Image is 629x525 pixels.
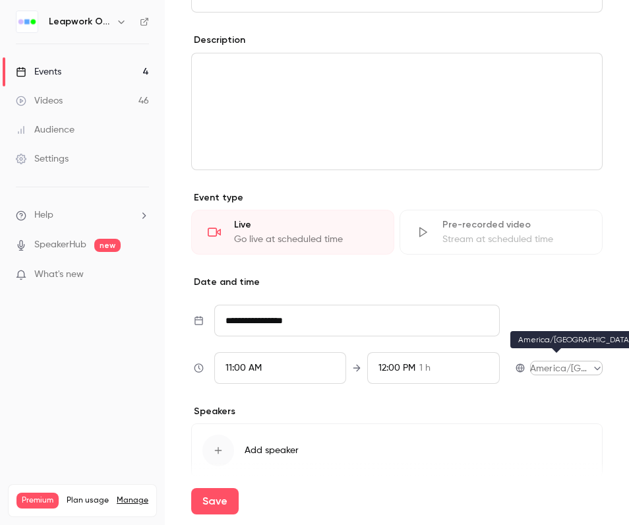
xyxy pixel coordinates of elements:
[191,34,245,47] label: Description
[34,208,53,222] span: Help
[16,493,59,509] span: Premium
[192,53,602,170] div: editor
[191,53,603,170] section: description
[191,191,603,204] p: Event type
[234,218,378,232] div: Live
[214,305,500,336] input: Tue, Feb 17, 2026
[49,15,111,28] h6: Leapwork Online Event
[16,152,69,166] div: Settings
[94,239,121,252] span: new
[400,210,603,255] div: Pre-recorded videoStream at scheduled time
[442,233,586,246] div: Stream at scheduled time
[367,352,500,384] div: To
[214,352,347,384] div: From
[419,361,431,375] span: 1 h
[191,423,603,478] button: Add speaker
[34,238,86,252] a: SpeakerHub
[530,362,603,375] div: America/[GEOGRAPHIC_DATA]
[245,444,299,457] span: Add speaker
[16,65,61,78] div: Events
[191,488,239,514] button: Save
[225,363,262,373] span: 11:00 AM
[191,210,394,255] div: LiveGo live at scheduled time
[16,94,63,108] div: Videos
[442,218,586,232] div: Pre-recorded video
[16,123,75,137] div: Audience
[133,269,149,281] iframe: Noticeable Trigger
[191,276,603,289] p: Date and time
[67,495,109,506] span: Plan usage
[117,495,148,506] a: Manage
[16,11,38,32] img: Leapwork Online Event
[16,208,149,222] li: help-dropdown-opener
[234,233,378,246] div: Go live at scheduled time
[191,405,603,418] p: Speakers
[34,268,84,282] span: What's new
[378,363,415,373] span: 12:00 PM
